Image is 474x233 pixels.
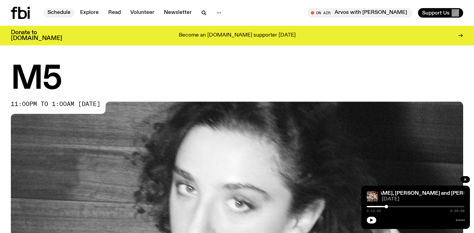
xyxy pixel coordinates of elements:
p: Become an [DOMAIN_NAME] supporter [DATE] [179,33,296,39]
span: Support Us [422,10,450,16]
span: [DATE] [382,197,464,202]
img: A close up picture of a bunch of ginger roots. Yellow squiggles with arrows, hearts and dots are ... [367,191,378,202]
a: Newsletter [160,8,196,18]
button: Support Us [418,8,463,18]
a: Explore [76,8,103,18]
button: On AirArvos with [PERSON_NAME] [307,8,413,18]
a: Read [104,8,125,18]
a: Volunteer [126,8,158,18]
span: 0:12:00 [367,209,381,213]
h3: Donate to [DOMAIN_NAME] [11,30,62,41]
span: 0:59:58 [450,209,464,213]
span: 11:00pm to 1:00am [DATE] [11,102,100,107]
h1: M5 [11,64,463,95]
a: Schedule [43,8,75,18]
